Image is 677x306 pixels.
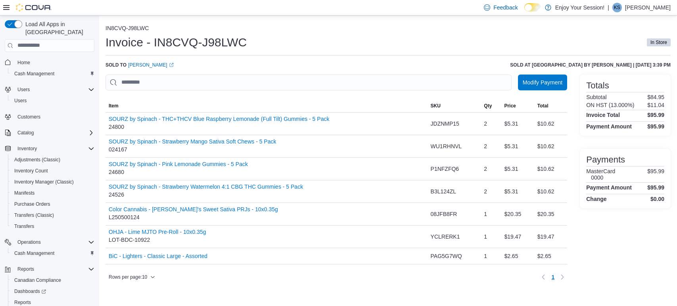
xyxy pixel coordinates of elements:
[109,161,248,177] div: 24680
[14,237,94,247] span: Operations
[431,103,441,109] span: SKU
[548,271,558,283] ul: Pagination for table: MemoryTable from EuiInMemoryTable
[612,3,622,12] div: Kayla Schop
[14,71,54,77] span: Cash Management
[169,63,174,67] svg: External link
[2,84,98,95] button: Users
[11,199,54,209] a: Purchase Orders
[11,210,94,220] span: Transfers (Classic)
[14,112,44,122] a: Customers
[8,275,98,286] button: Canadian Compliance
[14,264,37,274] button: Reports
[14,128,94,138] span: Catalog
[14,212,54,218] span: Transfers (Classic)
[14,157,60,163] span: Adjustments (Classic)
[431,232,460,241] span: YCLRERK1
[2,143,98,154] button: Inventory
[8,165,98,176] button: Inventory Count
[586,196,606,202] h4: Change
[16,4,52,11] img: Cova
[11,155,63,164] a: Adjustments (Classic)
[534,99,567,112] button: Total
[534,248,567,264] div: $2.65
[14,58,33,67] a: Home
[14,179,74,185] span: Inventory Manager (Classic)
[650,196,664,202] h4: $0.00
[109,138,276,145] button: SOURZ by Spinach - Strawberry Mango Sativa Soft Chews - 5 Pack
[11,188,94,198] span: Manifests
[11,177,77,187] a: Inventory Manager (Classic)
[534,116,567,132] div: $10.62
[8,248,98,259] button: Cash Management
[501,184,534,199] div: $5.31
[431,251,462,261] span: PAG5G7WQ
[14,128,37,138] button: Catalog
[647,94,664,100] p: $84.95
[14,223,34,229] span: Transfers
[558,272,567,282] button: Next page
[8,187,98,199] button: Manifests
[647,168,664,181] p: $95.99
[501,229,534,245] div: $19.47
[586,168,615,174] h6: MasterCard
[8,286,98,297] a: Dashboards
[650,39,667,46] span: In Store
[109,229,206,245] div: LOT-BDC-10922
[105,272,158,282] button: Rows per page:10
[14,237,44,247] button: Operations
[11,222,94,231] span: Transfers
[501,161,534,177] div: $5.31
[109,229,206,235] button: OHJA - Lime MJTO Pre-Roll - 10x0.35g
[109,206,278,222] div: L250500124
[586,81,609,90] h3: Totals
[11,96,30,105] a: Users
[647,38,671,46] span: In Store
[431,142,462,151] span: WU1RHNVL
[8,221,98,232] button: Transfers
[109,138,276,154] div: 024167
[493,4,518,11] span: Feedback
[14,112,94,122] span: Customers
[105,62,174,68] div: Sold to
[11,199,94,209] span: Purchase Orders
[11,96,94,105] span: Users
[534,206,567,222] div: $20.35
[518,75,567,90] button: Modify Payment
[647,123,664,130] h4: $95.99
[647,112,664,118] h4: $95.99
[510,62,671,68] h6: Sold at [GEOGRAPHIC_DATA] by [PERSON_NAME] | [DATE] 3:39 PM
[431,209,457,219] span: 08JFB8FR
[481,206,501,222] div: 1
[17,59,30,66] span: Home
[548,271,558,283] button: Page 1 of 1
[14,57,94,67] span: Home
[481,229,501,245] div: 1
[109,184,303,190] button: SOURZ by Spinach - Strawberry Watermelon 4:1 CBG THC Gummies - 5 Pack
[586,184,632,191] h4: Payment Amount
[8,210,98,221] button: Transfers (Classic)
[105,34,247,50] h1: Invoice - IN8CVQ-J98LWC
[14,250,54,256] span: Cash Management
[11,155,94,164] span: Adjustments (Classic)
[109,116,329,132] div: 24800
[647,184,664,191] h4: $95.99
[11,287,94,296] span: Dashboards
[17,239,41,245] span: Operations
[14,264,94,274] span: Reports
[501,206,534,222] div: $20.35
[11,287,49,296] a: Dashboards
[586,155,625,164] h3: Payments
[11,249,94,258] span: Cash Management
[17,86,30,93] span: Users
[17,145,37,152] span: Inventory
[14,98,27,104] span: Users
[481,248,501,264] div: 1
[109,274,147,280] span: Rows per page : 10
[586,102,634,108] h6: ON HST (13.000%)
[11,222,37,231] a: Transfers
[534,184,567,199] div: $10.62
[14,201,50,207] span: Purchase Orders
[431,187,456,196] span: B3L124ZL
[534,229,567,245] div: $19.47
